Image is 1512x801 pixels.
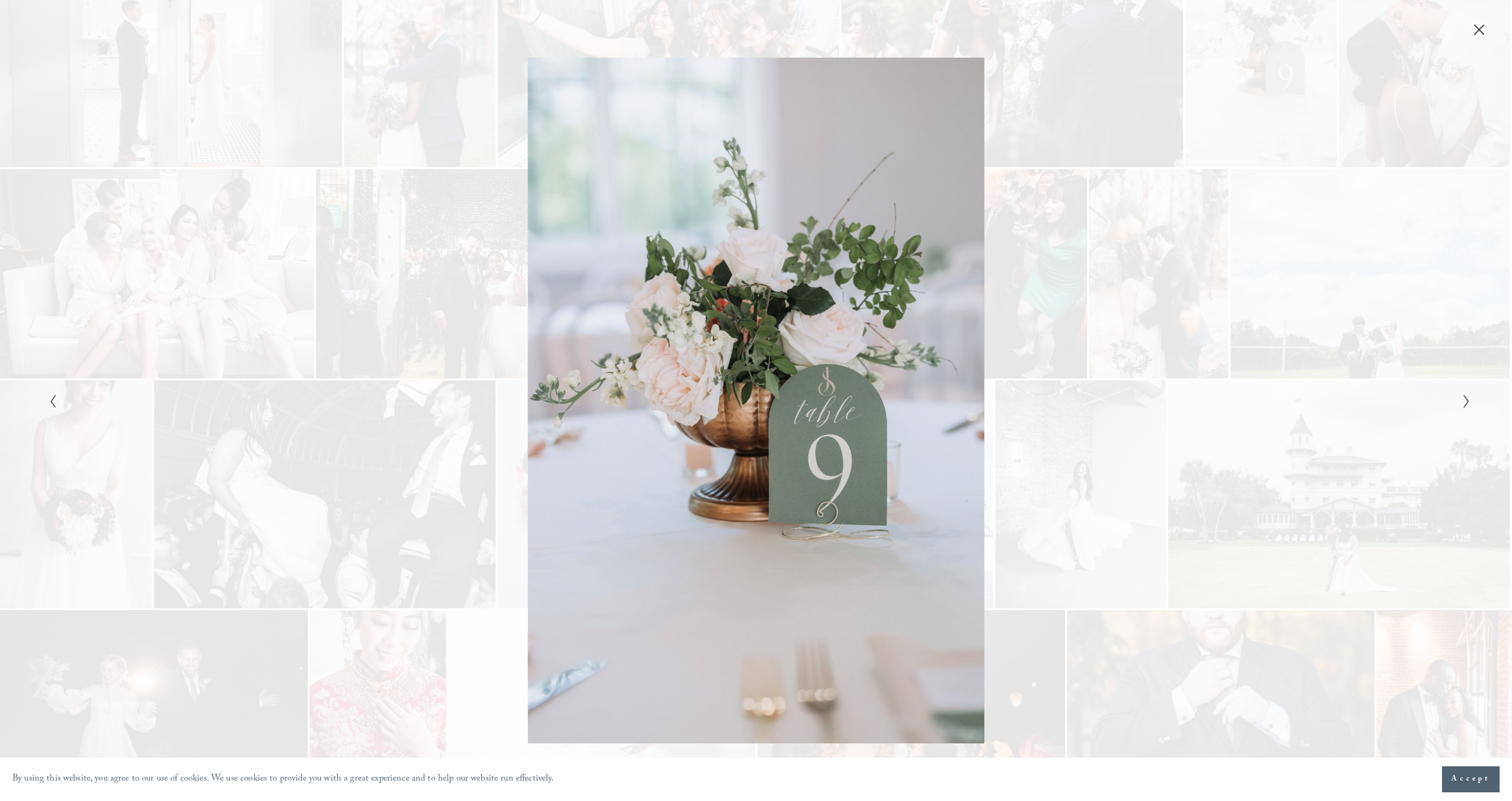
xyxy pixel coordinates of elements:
p: By using this website, you agree to our use of cookies. We use cookies to provide you with a grea... [12,771,554,789]
button: Previous Slide [45,393,53,408]
button: Next Slide [1459,393,1467,408]
span: Accept [1451,773,1490,786]
button: Close [1469,23,1489,37]
button: Accept [1442,766,1500,792]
